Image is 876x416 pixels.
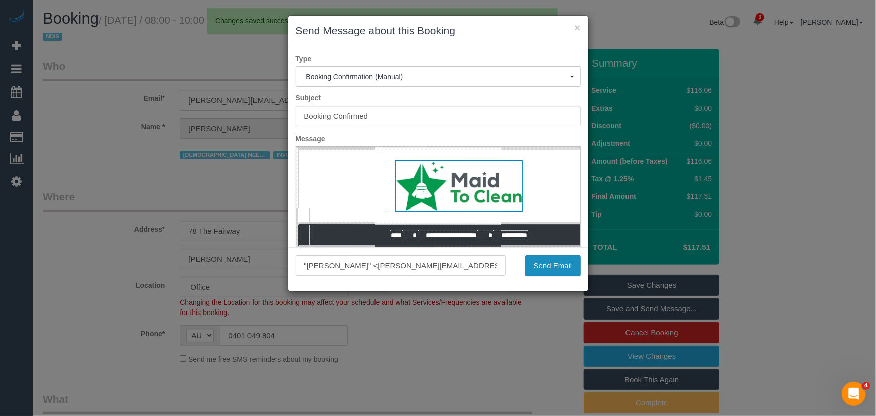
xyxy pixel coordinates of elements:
label: Type [288,54,588,64]
span: Booking Confirmation (Manual) [306,73,570,81]
button: Booking Confirmation (Manual) [296,66,581,87]
label: Subject [288,93,588,103]
button: Send Email [525,255,581,276]
iframe: Intercom live chat [842,382,866,406]
input: Subject [296,106,581,126]
iframe: Rich Text Editor, editor1 [296,147,580,303]
h3: Send Message about this Booking [296,23,581,38]
span: 4 [862,382,870,390]
button: × [574,22,580,33]
label: Message [288,134,588,144]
